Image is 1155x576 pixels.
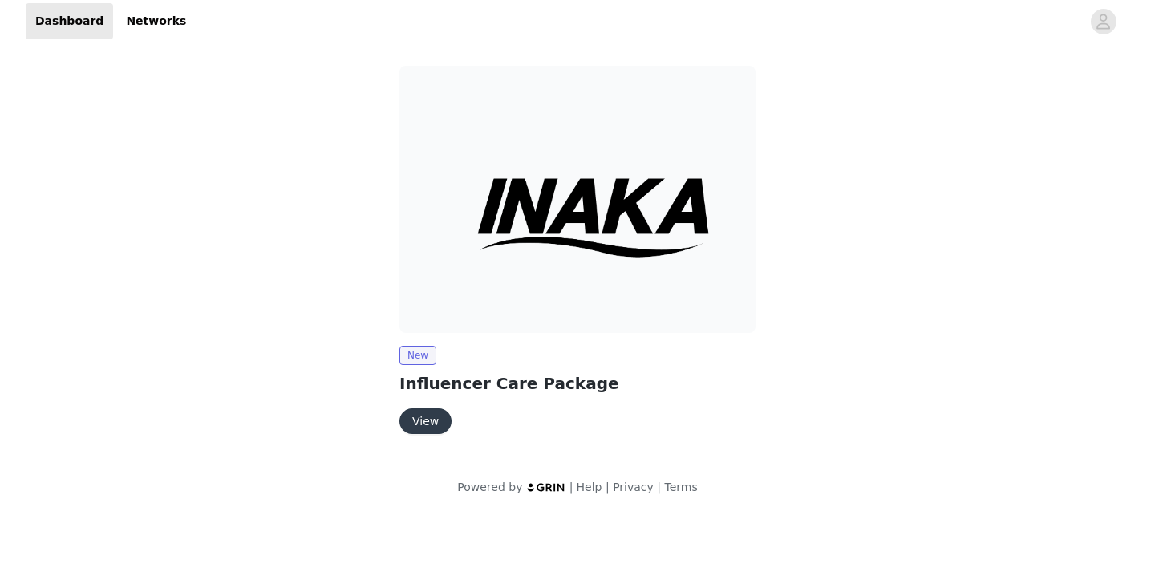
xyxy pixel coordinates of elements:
a: Dashboard [26,3,113,39]
span: | [606,481,610,493]
a: Privacy [613,481,654,493]
img: logo [526,482,566,493]
a: View [399,416,452,428]
div: avatar [1096,9,1111,34]
h2: Influencer Care Package [399,371,756,395]
span: | [569,481,573,493]
img: Inaka [399,66,756,333]
a: Help [577,481,602,493]
a: Terms [664,481,697,493]
span: Powered by [457,481,522,493]
button: View [399,408,452,434]
span: | [657,481,661,493]
span: New [399,346,436,365]
a: Networks [116,3,196,39]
